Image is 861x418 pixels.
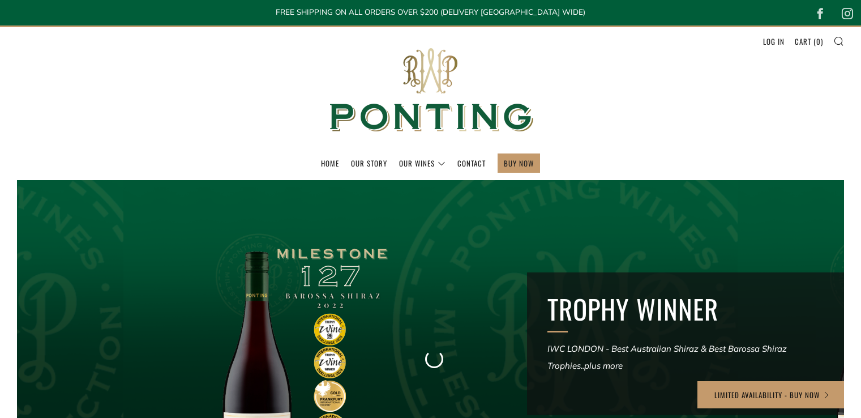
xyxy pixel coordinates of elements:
[504,154,534,172] a: BUY NOW
[547,343,787,371] em: IWC LONDON - Best Australian Shiraz & Best Barossa Shiraz Trophies..plus more
[763,32,785,50] a: Log in
[457,154,486,172] a: Contact
[351,154,387,172] a: Our Story
[547,293,824,326] h2: TROPHY WINNER
[321,154,339,172] a: Home
[399,154,446,172] a: Our Wines
[318,27,544,153] img: Ponting Wines
[697,381,847,408] a: LIMITED AVAILABILITY - BUY NOW
[795,32,823,50] a: Cart (0)
[816,36,821,47] span: 0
